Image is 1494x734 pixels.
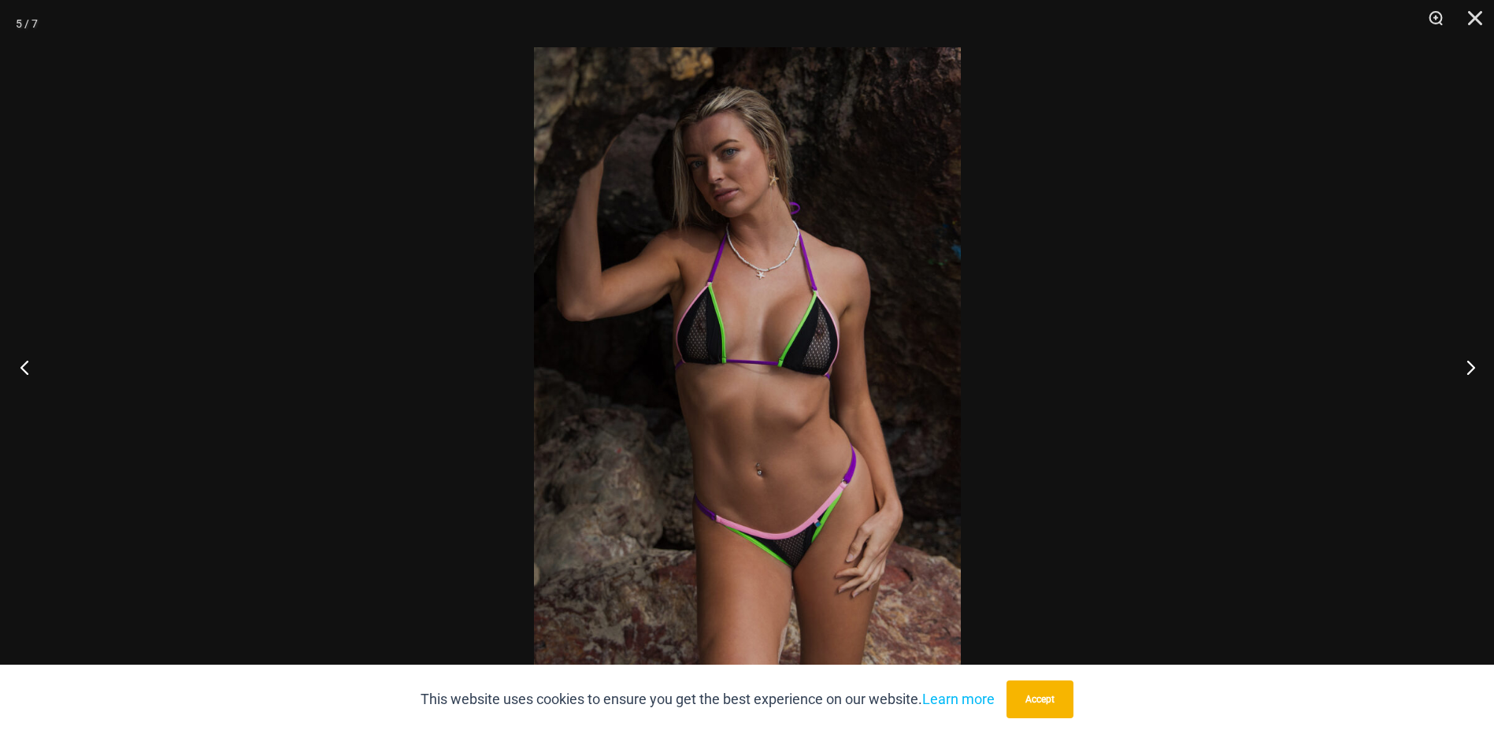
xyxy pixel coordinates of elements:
p: This website uses cookies to ensure you get the best experience on our website. [421,688,995,711]
a: Learn more [922,691,995,707]
div: 5 / 7 [16,12,38,35]
img: Reckless Neon Crush Black Neon 306 Tri Top 296 Cheeky 02 [534,47,961,687]
button: Accept [1007,680,1073,718]
button: Next [1435,328,1494,406]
